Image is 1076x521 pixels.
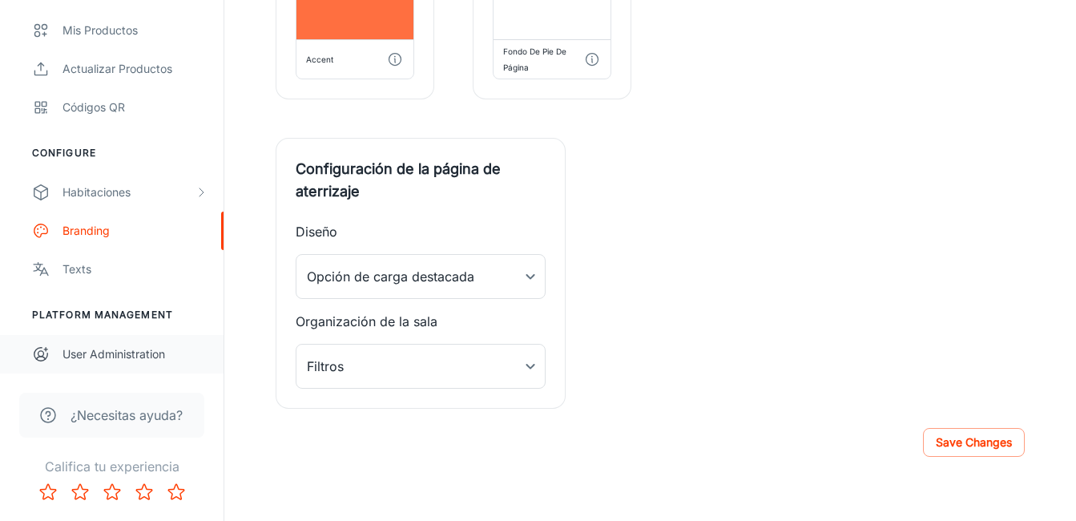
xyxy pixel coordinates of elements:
[62,22,208,39] div: Mis productos
[64,476,96,508] button: Rate 2 star
[296,158,546,203] span: Configuración de la página de aterrizaje
[62,345,208,363] div: User Administration
[13,457,211,476] p: Califica tu experiencia
[128,476,160,508] button: Rate 4 star
[62,184,195,201] div: Habitaciones
[296,254,546,299] div: Opción de carga destacada
[160,476,192,508] button: Rate 5 star
[296,312,546,331] p: Organización de la sala
[71,406,183,425] span: ¿Necesitas ayuda?
[62,222,208,240] div: Branding
[62,99,208,116] div: Códigos QR
[62,260,208,278] div: Texts
[62,60,208,78] div: Actualizar productos
[923,428,1025,457] button: Save Changes
[32,476,64,508] button: Rate 1 star
[503,43,580,75] div: Fondo de pie de página
[96,476,128,508] button: Rate 3 star
[306,51,333,67] div: Accent
[296,344,546,389] div: Filtros
[296,222,546,241] p: Diseño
